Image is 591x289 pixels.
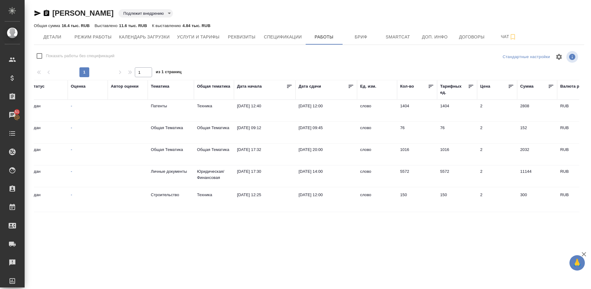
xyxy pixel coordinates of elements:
[437,144,477,165] td: 1016
[71,104,72,108] a: -
[74,33,112,41] span: Режим работы
[357,122,397,143] td: слово
[400,83,414,89] div: Кол-во
[71,83,86,89] div: Оценка
[52,9,114,17] a: [PERSON_NAME]
[43,10,50,17] button: Скопировать ссылку
[517,144,557,165] td: 2032
[437,189,477,210] td: 150
[397,165,437,187] td: 5572
[437,122,477,143] td: 76
[501,52,552,62] div: split button
[183,23,211,28] p: 4.84 тыс. RUB
[227,33,256,41] span: Реквизиты
[119,9,173,18] div: Подлежит внедрению
[360,83,376,89] div: Ед. изм.
[71,192,72,197] a: -
[34,10,41,17] button: Скопировать ссылку для ЯМессенджера
[28,165,68,187] td: Сдан
[151,83,169,89] div: Тематика
[357,100,397,121] td: слово
[477,100,517,121] td: 2
[234,122,295,143] td: [DATE] 09:12
[509,33,517,41] svg: Подписаться
[477,165,517,187] td: 2
[440,83,468,96] div: Тарифных ед.
[295,189,357,210] td: [DATE] 12:00
[552,49,566,64] span: Настроить таблицу
[437,100,477,121] td: 1404
[357,165,397,187] td: слово
[477,189,517,210] td: 2
[234,144,295,165] td: [DATE] 17:32
[480,83,490,89] div: Цена
[119,23,147,28] p: 11.6 тыс. RUB
[156,68,182,77] span: из 1 страниц
[517,100,557,121] td: 2808
[28,100,68,121] td: Сдан
[111,83,139,89] div: Автор оценки
[122,11,166,16] button: Подлежит внедрению
[383,33,413,41] span: Smartcat
[420,33,450,41] span: Доп. инфо
[28,122,68,143] td: Сдан
[94,23,119,28] p: Выставлено
[397,122,437,143] td: 76
[237,83,262,89] div: Дата начала
[517,165,557,187] td: 11144
[151,125,191,131] p: Общая Тематика
[177,33,219,41] span: Услуги и тарифы
[46,53,115,59] span: Показать работы без спецификаций
[194,100,234,121] td: Техника
[357,144,397,165] td: слово
[457,33,487,41] span: Договоры
[11,109,23,115] span: 51
[572,256,582,269] span: 🙏
[2,107,23,123] a: 51
[569,255,585,271] button: 🙏
[31,83,45,89] div: Статус
[494,33,524,41] span: Чат
[309,33,339,41] span: Работы
[566,51,579,63] span: Посмотреть информацию
[151,147,191,153] p: Общая Тематика
[34,23,62,28] p: Общая сумма
[264,33,302,41] span: Спецификации
[234,100,295,121] td: [DATE] 12:40
[295,144,357,165] td: [DATE] 20:00
[234,165,295,187] td: [DATE] 17:30
[71,169,72,174] a: -
[151,192,191,198] p: Строительство
[520,83,533,89] div: Сумма
[28,144,68,165] td: Сдан
[357,189,397,210] td: слово
[194,122,234,143] td: Общая Тематика
[517,122,557,143] td: 152
[151,168,191,175] p: Личные документы
[28,189,68,210] td: Сдан
[194,144,234,165] td: Общая Тематика
[197,83,230,89] div: Общая тематика
[152,23,183,28] p: К выставлению
[71,125,72,130] a: -
[477,144,517,165] td: 2
[62,23,90,28] p: 16.4 тыс. RUB
[295,122,357,143] td: [DATE] 09:45
[38,33,67,41] span: Детали
[194,189,234,210] td: Техника
[295,100,357,121] td: [DATE] 12:00
[397,189,437,210] td: 150
[346,33,376,41] span: Бриф
[71,147,72,152] a: -
[194,165,234,187] td: Юридическая/Финансовая
[477,122,517,143] td: 2
[517,189,557,210] td: 300
[437,165,477,187] td: 5572
[397,144,437,165] td: 1016
[119,33,170,41] span: Календарь загрузки
[397,100,437,121] td: 1404
[151,103,191,109] p: Патенты
[295,165,357,187] td: [DATE] 14:00
[234,189,295,210] td: [DATE] 12:25
[299,83,321,89] div: Дата сдачи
